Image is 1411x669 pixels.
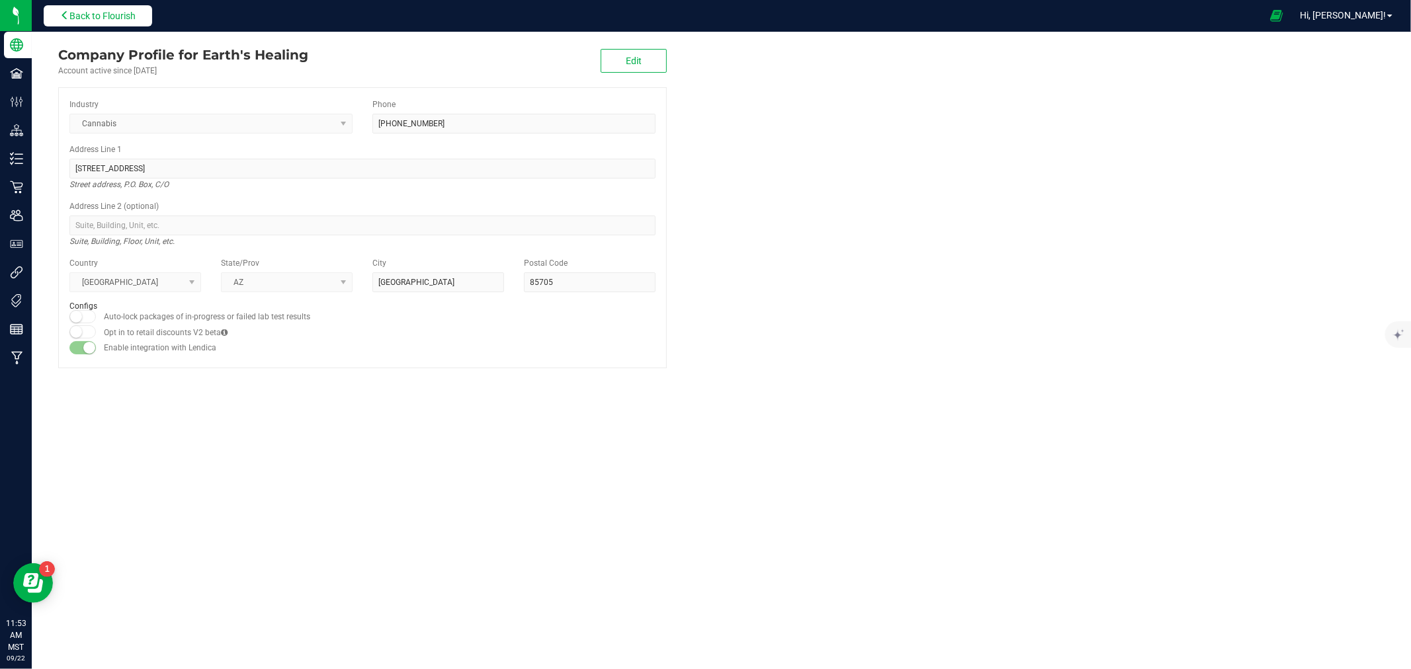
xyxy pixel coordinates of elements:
div: Earth's Healing [58,45,308,65]
inline-svg: Facilities [10,67,23,80]
inline-svg: Configuration [10,95,23,108]
span: Open Ecommerce Menu [1261,3,1291,28]
input: (123) 456-7890 [372,114,656,134]
input: Suite, Building, Unit, etc. [69,216,656,235]
inline-svg: Company [10,38,23,52]
label: Postal Code [524,257,568,269]
h2: Configs [69,302,656,311]
button: Back to Flourish [44,5,152,26]
inline-svg: Integrations [10,266,23,279]
p: 11:53 AM MST [6,617,26,653]
label: Phone [372,98,396,110]
span: Back to Flourish [69,11,136,21]
iframe: Resource center unread badge [39,561,55,577]
div: Account active since [DATE] [58,65,308,77]
label: City [372,257,386,269]
label: Address Line 1 [69,143,122,155]
input: Postal Code [524,272,656,292]
i: Street address, P.O. Box, C/O [69,177,169,192]
inline-svg: Inventory [10,152,23,165]
label: Auto-lock packages of in-progress or failed lab test results [104,311,310,323]
label: State/Prov [221,257,259,269]
inline-svg: Distribution [10,124,23,137]
i: Suite, Building, Floor, Unit, etc. [69,233,175,249]
label: Industry [69,98,99,110]
p: 09/22 [6,653,26,663]
inline-svg: Manufacturing [10,351,23,364]
iframe: Resource center [13,563,53,603]
span: Edit [626,56,642,66]
inline-svg: Tags [10,294,23,307]
inline-svg: Reports [10,323,23,336]
inline-svg: Users [10,209,23,222]
inline-svg: Retail [10,180,23,194]
label: Opt in to retail discounts V2 beta [104,327,228,338]
label: Country [69,257,98,269]
input: Address [69,159,656,178]
inline-svg: User Roles [10,237,23,251]
label: Enable integration with Lendica [104,342,216,354]
button: Edit [601,49,667,73]
input: City [372,272,504,292]
span: Hi, [PERSON_NAME]! [1300,10,1386,20]
label: Address Line 2 (optional) [69,200,159,212]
